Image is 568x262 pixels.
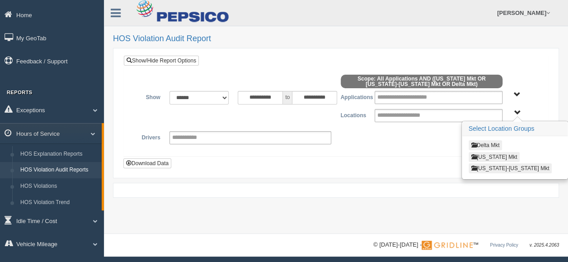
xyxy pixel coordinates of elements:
[113,34,559,43] h2: HOS Violation Audit Report
[462,122,568,136] h3: Select Location Groups
[469,140,502,150] button: Delta Mkt
[124,56,199,66] a: Show/Hide Report Options
[283,91,292,105] span: to
[469,163,552,173] button: [US_STATE]-[US_STATE] Mkt
[490,243,518,248] a: Privacy Policy
[16,162,102,178] a: HOS Violation Audit Reports
[16,195,102,211] a: HOS Violation Trend
[373,240,559,250] div: © [DATE]-[DATE] - ™
[336,109,371,120] label: Locations
[469,152,520,162] button: [US_STATE] Mkt
[530,243,559,248] span: v. 2025.4.2063
[131,91,165,102] label: Show
[123,158,171,168] button: Download Data
[336,91,370,102] label: Applications
[131,131,165,142] label: Drivers
[16,146,102,162] a: HOS Explanation Reports
[16,178,102,195] a: HOS Violations
[422,241,473,250] img: Gridline
[341,75,503,88] span: Scope: All Applications AND ([US_STATE] Mkt OR [US_STATE]-[US_STATE] Mkt OR Delta Mkt)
